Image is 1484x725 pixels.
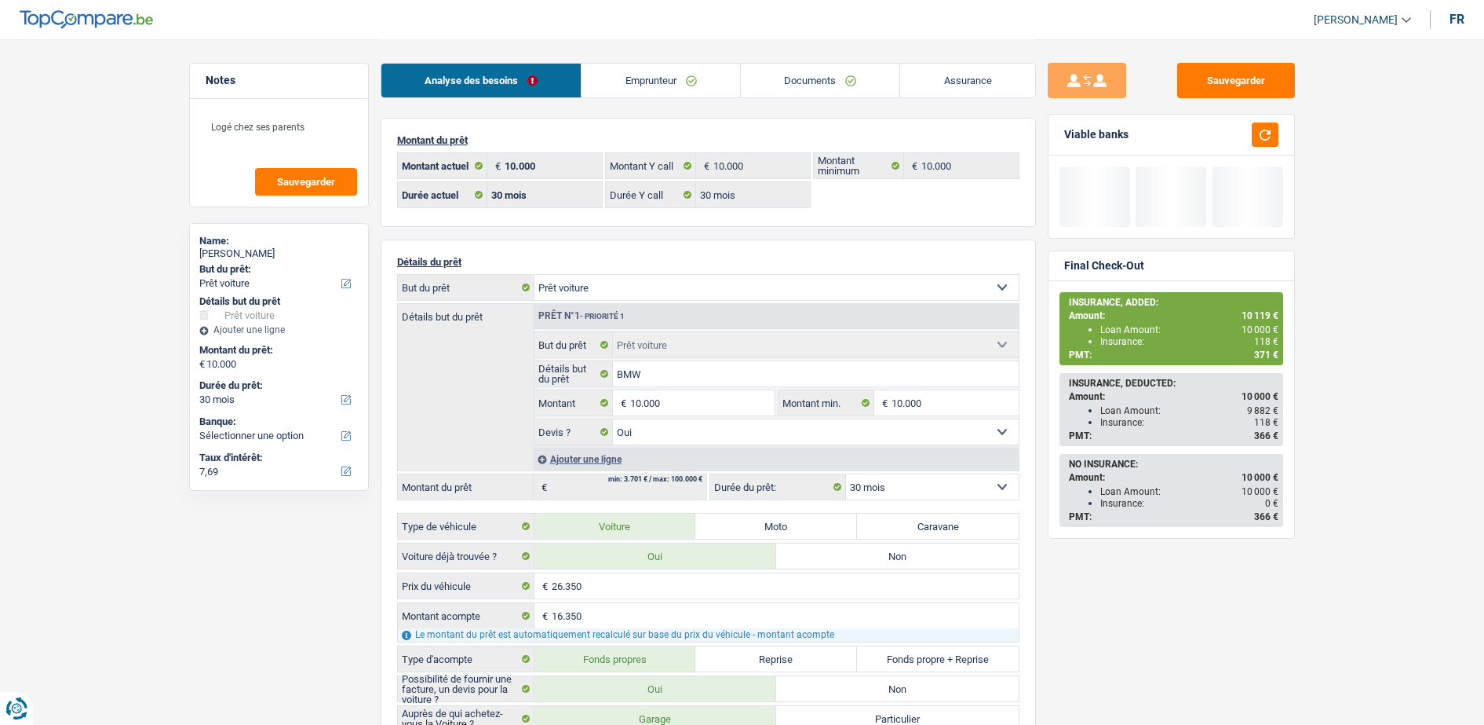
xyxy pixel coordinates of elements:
div: Amount: [1069,310,1278,321]
a: Assurance [900,64,1035,97]
div: Le montant du prêt est automatiquement recalculé sur base du prix du véhicule - montant acompte [398,628,1019,642]
label: Durée Y call [606,182,696,207]
label: Montant actuel [398,153,488,178]
div: INSURANCE, DEDUCTED: [1069,378,1278,389]
label: Montant du prêt: [199,344,356,357]
label: Non [776,676,1019,701]
div: Détails but du prêt [199,295,359,308]
div: Amount: [1069,391,1278,402]
div: Prêt n°1 [534,311,629,321]
div: Amount: [1069,472,1278,483]
div: Loan Amount: [1100,486,1278,497]
label: Voiture déjà trouvée ? [398,544,534,569]
label: Prix du véhicule [398,573,534,599]
div: Insurance: [1100,498,1278,509]
button: Sauvegarder [1177,63,1295,98]
p: Montant du prêt [397,134,1019,146]
label: Fonds propres [534,646,696,672]
label: Montant Y call [606,153,696,178]
label: Non [776,544,1019,569]
label: But du prêt [398,275,534,300]
div: PMT: [1069,511,1278,522]
span: 10 000 € [1242,324,1278,335]
label: Oui [534,544,777,569]
label: Montant acompte [398,603,534,628]
label: Montant minimum [814,153,904,178]
span: 10 000 € [1242,391,1278,402]
span: 366 € [1254,511,1278,522]
label: Durée du prêt: [710,474,846,500]
div: PMT: [1069,430,1278,441]
span: € [696,153,713,178]
h5: Notes [206,74,352,87]
div: min: 3.701 € / max: 100.000 € [608,476,702,483]
span: - Priorité 1 [580,312,625,320]
span: € [874,390,891,416]
span: 10 000 € [1242,472,1278,483]
span: € [534,603,552,628]
div: Final Check-Out [1064,259,1144,273]
label: Caravane [857,514,1019,539]
label: Voiture [534,514,696,539]
p: Détails du prêt [397,256,1019,268]
label: Détails but du prêt [398,304,534,322]
label: Détails but du prêt [534,361,614,386]
label: Type de véhicule [398,514,534,539]
div: Name: [199,235,359,247]
label: Moto [695,514,857,539]
span: 10 000 € [1242,486,1278,497]
label: But du prêt: [199,263,356,276]
label: Type d'acompte [398,646,534,672]
label: Reprise [695,646,857,672]
div: Insurance: [1100,336,1278,347]
label: Montant [534,390,614,416]
span: 10 119 € [1242,310,1278,321]
a: [PERSON_NAME] [1301,7,1411,33]
span: € [487,153,505,178]
label: Montant min. [778,390,874,416]
span: 371 € [1254,350,1278,361]
span: 366 € [1254,430,1278,441]
div: Viable banks [1064,128,1128,141]
label: Fonds propre + Reprise [857,646,1019,672]
button: Sauvegarder [255,168,357,196]
label: Possibilité de fournir une facture, un devis pour la voiture ? [398,676,534,701]
span: [PERSON_NAME] [1314,13,1398,27]
label: Durée actuel [398,182,488,207]
span: € [613,390,630,416]
label: Oui [534,676,777,701]
span: € [534,573,552,599]
div: NO INSURANCE: [1069,459,1278,470]
label: Durée du prêt: [199,379,356,392]
div: INSURANCE, ADDED: [1069,297,1278,308]
label: Banque: [199,416,356,428]
span: 118 € [1254,417,1278,428]
span: 0 € [1265,498,1278,509]
div: Ajouter une ligne [199,324,359,335]
label: Montant du prêt [398,474,534,500]
a: Analyse des besoins [381,64,582,97]
span: Sauvegarder [277,177,335,187]
div: Ajouter une ligne [534,448,1019,471]
label: Taux d'intérêt: [199,452,356,464]
div: PMT: [1069,350,1278,361]
span: € [534,474,551,500]
a: Documents [741,64,900,97]
span: 118 € [1254,336,1278,347]
img: TopCompare Logo [20,10,153,29]
div: Loan Amount: [1100,324,1278,335]
label: Devis ? [534,419,614,445]
label: But du prêt [534,332,614,357]
a: Emprunteur [582,64,740,97]
span: € [904,153,921,178]
div: Loan Amount: [1100,405,1278,416]
div: Insurance: [1100,417,1278,428]
span: € [199,358,205,371]
span: 9 882 € [1247,405,1278,416]
div: fr [1449,12,1464,27]
div: [PERSON_NAME] [199,247,359,260]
